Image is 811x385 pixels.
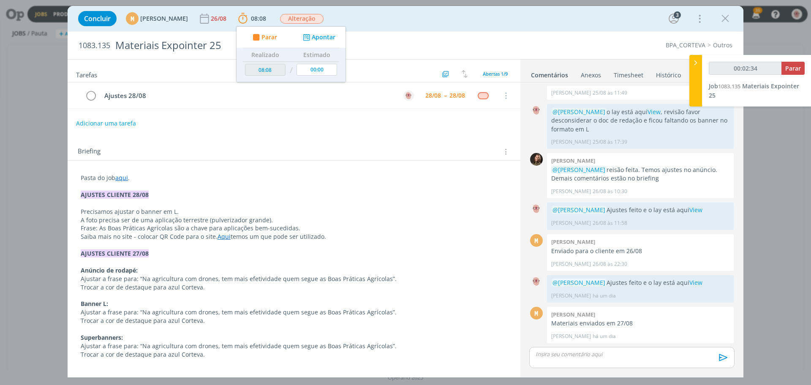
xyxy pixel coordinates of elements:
[251,14,266,22] span: 08:08
[709,82,799,99] a: Job1083.135Materiais Expointer 25
[785,64,801,72] span: Parar
[551,157,595,164] b: [PERSON_NAME]
[280,14,324,24] button: Alteração
[250,33,277,42] button: Parar
[76,69,97,79] span: Tarefas
[530,104,543,117] img: A
[280,14,324,24] span: Alteração
[593,292,616,300] span: há um dia
[449,93,465,98] div: 28/08
[236,26,346,82] ul: 08:08
[674,11,681,19] div: 3
[530,202,543,215] img: A
[530,234,543,247] div: M
[81,191,149,199] strong: AJUSTES CLIENTE 28/08
[551,219,591,227] p: [PERSON_NAME]
[551,279,729,287] p: Ajustes feito e o lay está aqui
[656,67,681,79] a: Histórico
[211,16,228,22] div: 26/08
[593,138,627,146] span: 25/08 às 17:39
[593,260,627,268] span: 26/08 às 22:30
[126,12,139,25] div: M
[81,283,205,291] span: Trocar a cor de destaque para azul Corteva.
[551,319,729,328] p: Materiais enviados em 27/08
[552,279,605,287] span: @[PERSON_NAME]
[667,12,680,25] button: 3
[462,70,468,78] img: arrow-down-up.svg
[81,216,507,224] p: A foto precisa ser de uma aplicação terrestre (pulverizador grande).
[483,71,508,77] span: Abertas 1/9
[781,62,805,75] button: Parar
[140,16,188,22] span: [PERSON_NAME]
[713,41,732,49] a: Outros
[243,48,288,62] th: Realizado
[551,333,591,340] p: [PERSON_NAME]
[551,311,595,318] b: [PERSON_NAME]
[81,333,123,341] strong: Superbanners:
[551,206,729,214] p: Ajustes feito e o lay está aqui
[709,82,799,99] span: Materiais Expointer 25
[593,333,616,340] span: há um dia
[552,108,605,116] span: @[PERSON_NAME]
[81,232,507,241] p: Saiba mais no site - colocar QR Code para o site. temos um que pode ser utilizado.
[81,350,205,358] span: Trocar a cor de destaque para azul Corteva.
[551,260,591,268] p: [PERSON_NAME]
[530,307,543,319] div: M
[551,89,591,97] p: [PERSON_NAME]
[402,89,415,102] button: A
[551,166,729,183] p: reisão feita. Temos ajustes no anúncio. Demais comentários estão no briefing
[593,89,627,97] span: 25/08 às 11:49
[218,232,231,240] a: Aqui
[294,48,339,62] th: Estimado
[78,146,101,157] span: Briefing
[551,188,591,195] p: [PERSON_NAME]
[79,41,110,50] span: 1083.135
[112,35,457,56] div: Materiais Expointer 25
[76,116,136,131] button: Adicionar uma tarefa
[301,33,336,42] button: Apontar
[425,93,441,98] div: 28/08
[81,249,149,257] strong: AJUSTES CLIENTE 27/08
[78,11,117,26] button: Concluir
[81,208,507,216] p: Precisamos ajustar o banner em L.
[551,292,591,300] p: [PERSON_NAME]
[81,266,138,274] strong: Anúncio de rodapé:
[531,67,569,79] a: Comentários
[551,138,591,146] p: [PERSON_NAME]
[261,34,277,40] span: Parar
[593,219,627,227] span: 26/08 às 11:58
[689,206,702,214] a: View
[81,300,108,308] strong: Banner L:
[551,108,729,134] p: o lay está aqui , revisão favor desconsiderar o doc de redação e ficou faltando os banner no form...
[81,308,397,316] span: Ajustar a frase para: “Na agricultura com drones, tem mais efetividade quem segue as Boas Prática...
[444,93,446,98] span: --
[613,67,644,79] a: Timesheet
[115,174,128,182] a: aqui
[84,15,111,22] span: Concluir
[403,90,414,101] img: A
[81,275,397,283] span: Ajustar a frase para: “Na agricultura com drones, tem mais efetividade quem segue as Boas Prática...
[689,279,702,287] a: View
[68,6,743,377] div: dialog
[666,41,705,49] a: BPA_CORTEVA
[530,153,543,166] img: J
[648,108,661,116] a: View
[126,12,188,25] button: M[PERSON_NAME]
[718,82,740,90] span: 1083.135
[236,12,268,25] button: 08:08
[552,166,605,174] span: @[PERSON_NAME]
[581,71,601,79] div: Anexos
[551,247,729,255] p: Enviado para o cliente em 26/08
[288,62,295,79] td: /
[101,90,395,101] div: Ajustes 28/08
[551,238,595,246] b: [PERSON_NAME]
[593,188,627,195] span: 26/08 às 10:30
[81,317,205,325] span: Trocar a cor de destaque para azul Corteva.
[81,342,397,350] span: Ajustar a frase para: “Na agricultura com drones, tem mais efetividade quem segue as Boas Prática...
[552,206,605,214] span: @[PERSON_NAME]
[81,174,507,182] p: Pasta do job .
[530,275,543,288] img: A
[81,224,507,232] p: Frase: As Boas Práticas Agrícolas são a chave para aplicações bem-sucedidas.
